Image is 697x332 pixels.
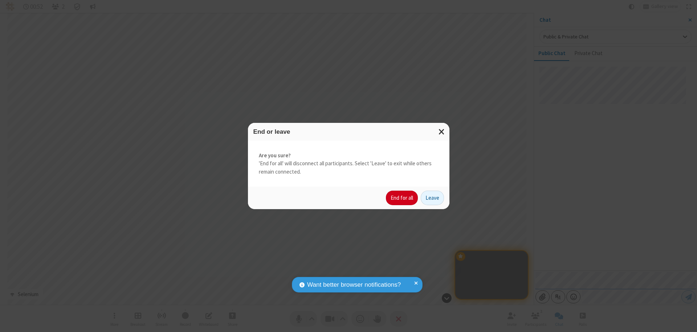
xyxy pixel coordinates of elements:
button: Leave [421,191,444,205]
h3: End or leave [253,128,444,135]
button: End for all [386,191,418,205]
div: 'End for all' will disconnect all participants. Select 'Leave' to exit while others remain connec... [248,141,449,187]
span: Want better browser notifications? [307,280,401,290]
button: Close modal [434,123,449,141]
strong: Are you sure? [259,152,439,160]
